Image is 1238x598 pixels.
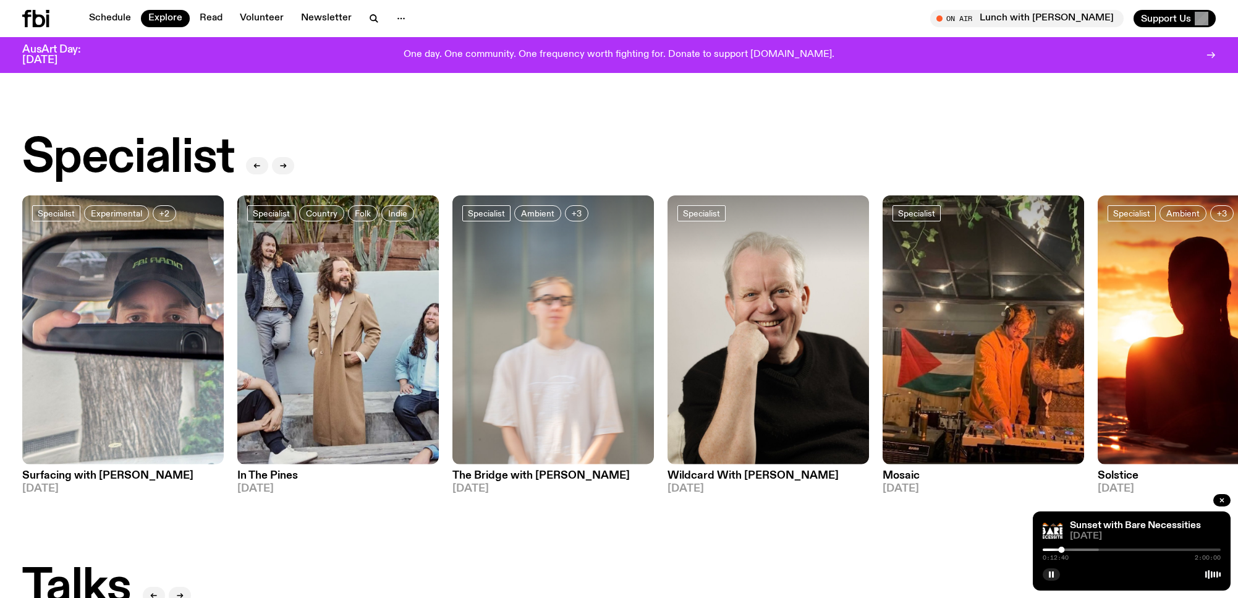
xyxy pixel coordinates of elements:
a: Volunteer [232,10,291,27]
span: +3 [572,208,582,218]
h3: Mosaic [883,471,1084,481]
span: +2 [159,208,169,218]
a: In The Pines[DATE] [237,464,439,494]
a: Read [192,10,230,27]
span: Support Us [1141,13,1191,24]
img: Bare Necessities [1043,521,1062,541]
span: Specialist [468,208,505,218]
span: Specialist [253,208,290,218]
h2: Specialist [22,135,234,182]
a: Specialist [892,205,941,221]
span: [DATE] [1070,532,1221,541]
span: Specialist [38,208,75,218]
a: Indie [381,205,414,221]
img: Tommy and Jono Playing at a fundraiser for Palestine [883,195,1084,464]
span: [DATE] [668,484,869,494]
a: Folk [348,205,378,221]
a: Specialist [247,205,295,221]
a: Specialist [462,205,511,221]
span: Specialist [898,208,935,218]
h3: In The Pines [237,471,439,481]
span: Specialist [1113,208,1150,218]
span: [DATE] [883,484,1084,494]
span: Country [306,208,337,218]
span: Ambient [521,208,554,218]
a: Ambient [514,205,561,221]
button: On AirLunch with [PERSON_NAME] [930,10,1124,27]
span: Folk [355,208,371,218]
button: +2 [153,205,176,221]
a: Experimental [84,205,149,221]
a: Sunset with Bare Necessities [1070,521,1201,531]
a: Newsletter [294,10,359,27]
a: Wildcard With [PERSON_NAME][DATE] [668,464,869,494]
span: Experimental [91,208,142,218]
img: Mara stands in front of a frosted glass wall wearing a cream coloured t-shirt and black glasses. ... [452,195,654,464]
span: +3 [1217,208,1227,218]
span: [DATE] [452,484,654,494]
span: [DATE] [237,484,439,494]
button: +3 [565,205,588,221]
a: Specialist [677,205,726,221]
span: 0:12:40 [1043,555,1069,561]
a: Specialist [32,205,80,221]
p: One day. One community. One frequency worth fighting for. Donate to support [DOMAIN_NAME]. [404,49,834,61]
a: Schedule [82,10,138,27]
a: Specialist [1108,205,1156,221]
span: Ambient [1166,208,1200,218]
img: Stuart is smiling charmingly, wearing a black t-shirt against a stark white background. [668,195,869,464]
span: Indie [388,208,407,218]
button: Support Us [1134,10,1216,27]
button: +3 [1210,205,1234,221]
a: Country [299,205,344,221]
h3: AusArt Day: [DATE] [22,45,101,66]
h3: Surfacing with [PERSON_NAME] [22,471,224,481]
a: The Bridge with [PERSON_NAME][DATE] [452,464,654,494]
a: Ambient [1160,205,1206,221]
span: Specialist [683,208,720,218]
span: [DATE] [22,484,224,494]
a: Mosaic[DATE] [883,464,1084,494]
h3: Wildcard With [PERSON_NAME] [668,471,869,481]
a: Surfacing with [PERSON_NAME][DATE] [22,464,224,494]
span: 2:00:00 [1195,555,1221,561]
h3: The Bridge with [PERSON_NAME] [452,471,654,481]
a: Explore [141,10,190,27]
